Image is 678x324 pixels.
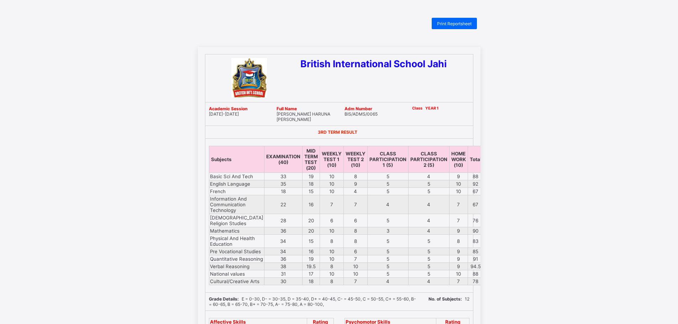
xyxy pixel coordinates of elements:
td: 3 [367,227,408,234]
td: 17 [302,270,320,277]
td: Mathematics [209,227,264,234]
span: [DATE]-[DATE] [209,111,239,117]
span: [PERSON_NAME] HARUNA [PERSON_NAME] [277,111,330,122]
b: Adm Number [345,106,372,111]
td: 5 [408,248,449,255]
th: CLASS PARTICIPATION 2 (5) [408,146,449,172]
td: 34 [264,248,302,255]
td: 4 [408,277,449,285]
td: Verbal Reasoning [209,262,264,270]
td: 20 [302,214,320,227]
td: 5 [367,214,408,227]
td: 10 [449,180,468,187]
td: Physical And Health Education [209,234,264,248]
td: 94.5 [468,262,483,270]
td: 5 [408,187,449,195]
td: 36 [264,255,302,262]
td: 15 [302,187,320,195]
td: 90 [468,227,483,234]
td: French [209,187,264,195]
b: 3RD TERM RESULT [318,129,357,135]
b: No. of Subjects: [429,296,462,302]
td: 7 [449,214,468,227]
td: 10 [320,180,343,187]
td: 5 [408,262,449,270]
td: 8 [343,227,367,234]
td: 10 [449,187,468,195]
td: 6 [320,214,343,227]
span: 12 [429,296,469,302]
td: 36 [264,227,302,234]
td: 8 [320,234,343,248]
td: 16 [302,195,320,214]
td: Cultural/Creative Arts [209,277,264,285]
td: 4 [343,187,367,195]
td: 22 [264,195,302,214]
td: 4 [367,277,408,285]
td: 7 [320,195,343,214]
td: 35 [264,180,302,187]
td: 9 [449,227,468,234]
td: 4 [408,172,449,180]
b: Full Name [277,106,297,111]
td: [DEMOGRAPHIC_DATA] Religion Studies [209,214,264,227]
td: 9 [449,172,468,180]
td: 28 [264,214,302,227]
td: 8 [320,277,343,285]
td: 5 [408,180,449,187]
span: BIS/ADMS/0065 [345,111,378,117]
td: 5 [408,255,449,262]
td: 10 [320,255,343,262]
td: 38 [264,262,302,270]
td: 91 [468,255,483,262]
td: National values [209,270,264,277]
td: 5 [367,234,408,248]
td: English Language [209,180,264,187]
th: Subjects [209,146,264,172]
b: Academic Session [209,106,247,111]
th: EXAMINATION (40) [264,146,302,172]
td: 92 [468,180,483,187]
td: 10 [449,270,468,277]
b: Grade Details: [209,296,239,302]
td: 6 [343,214,367,227]
td: Basic Sci And Tech [209,172,264,180]
td: 7 [343,277,367,285]
td: Information And Communication Technology [209,195,264,214]
td: 30 [264,277,302,285]
td: 85 [468,248,483,255]
td: 5 [367,248,408,255]
td: 5 [367,180,408,187]
span: British International School Jahi [300,58,447,69]
td: 5 [408,234,449,248]
td: 10 [320,270,343,277]
td: 19.5 [302,262,320,270]
td: 6 [343,248,367,255]
td: 7 [343,255,367,262]
td: 76 [468,214,483,227]
td: 67 [468,195,483,214]
td: 7 [343,195,367,214]
td: Quantitative Reasoning [209,255,264,262]
th: Total [468,146,483,172]
td: 31 [264,270,302,277]
td: 4 [408,195,449,214]
td: 5 [408,270,449,277]
td: 83 [468,234,483,248]
th: HOME WORK (10) [449,146,468,172]
td: 4 [367,195,408,214]
td: 19 [302,255,320,262]
th: WEEKLY TEST 1 (10) [320,146,343,172]
td: 4 [408,214,449,227]
td: 88 [468,172,483,180]
td: 18 [264,187,302,195]
td: 18 [302,180,320,187]
td: 5 [367,255,408,262]
td: 9 [449,248,468,255]
td: 8 [449,234,468,248]
td: 15 [302,234,320,248]
td: 8 [320,262,343,270]
td: 9 [343,180,367,187]
td: 5 [367,262,408,270]
td: 10 [320,248,343,255]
